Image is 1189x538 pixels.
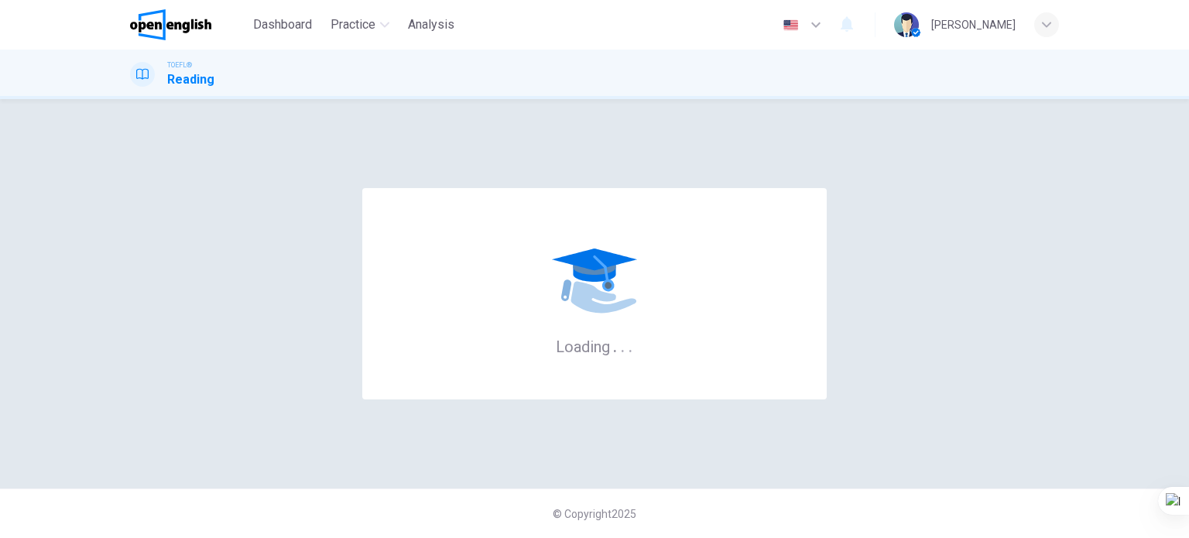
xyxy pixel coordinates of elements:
div: [PERSON_NAME] [931,15,1016,34]
span: Practice [331,15,375,34]
img: OpenEnglish logo [130,9,211,40]
span: TOEFL® [167,60,192,70]
h6: Loading [556,336,633,356]
img: en [781,19,800,31]
h6: . [620,332,625,358]
h6: . [628,332,633,358]
h1: Reading [167,70,214,89]
img: Profile picture [894,12,919,37]
span: Dashboard [253,15,312,34]
button: Analysis [402,11,461,39]
button: Practice [324,11,396,39]
button: Dashboard [247,11,318,39]
h6: . [612,332,618,358]
span: © Copyright 2025 [553,508,636,520]
span: Analysis [408,15,454,34]
a: OpenEnglish logo [130,9,247,40]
